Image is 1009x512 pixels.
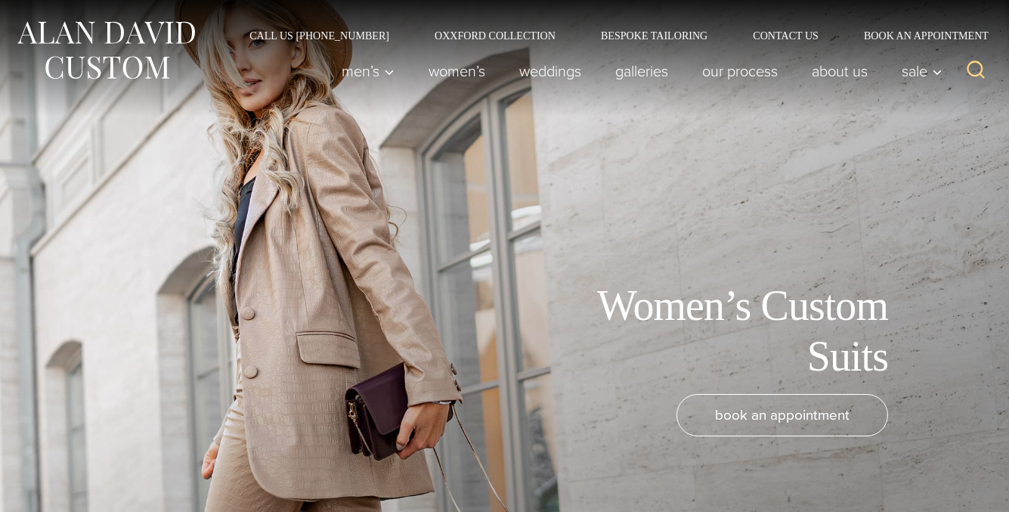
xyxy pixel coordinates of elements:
[15,17,197,84] img: Alan David Custom
[599,56,686,86] a: Galleries
[548,281,888,382] h1: Women’s Custom Suits
[676,394,888,436] a: book an appointment
[342,64,395,79] span: Men’s
[412,56,503,86] a: Women’s
[227,30,994,41] nav: Secondary Navigation
[503,56,599,86] a: weddings
[958,53,994,89] button: View Search Form
[578,30,730,41] a: Bespoke Tailoring
[227,30,412,41] a: Call Us [PHONE_NUMBER]
[795,56,885,86] a: About Us
[686,56,795,86] a: Our Process
[325,56,951,86] nav: Primary Navigation
[412,30,578,41] a: Oxxford Collection
[715,404,850,426] span: book an appointment
[730,30,841,41] a: Contact Us
[902,64,942,79] span: Sale
[841,30,994,41] a: Book an Appointment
